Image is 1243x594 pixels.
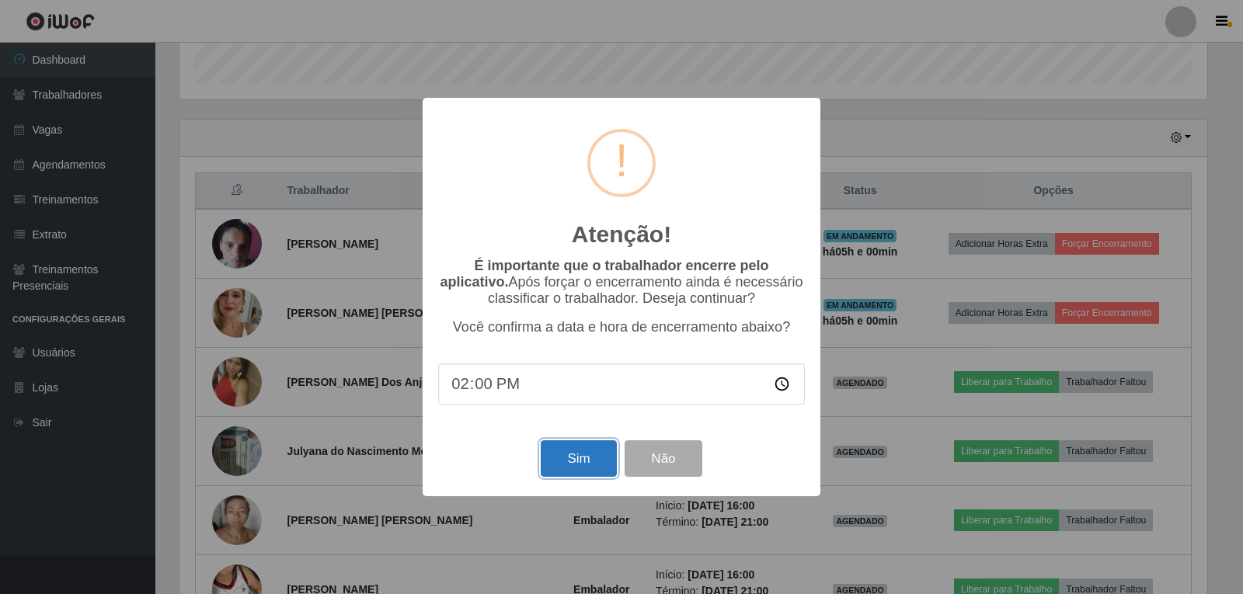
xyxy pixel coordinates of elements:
[440,258,768,290] b: É importante que o trabalhador encerre pelo aplicativo.
[572,221,671,248] h2: Atenção!
[541,440,616,477] button: Sim
[438,319,805,335] p: Você confirma a data e hora de encerramento abaixo?
[438,258,805,307] p: Após forçar o encerramento ainda é necessário classificar o trabalhador. Deseja continuar?
[625,440,702,477] button: Não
